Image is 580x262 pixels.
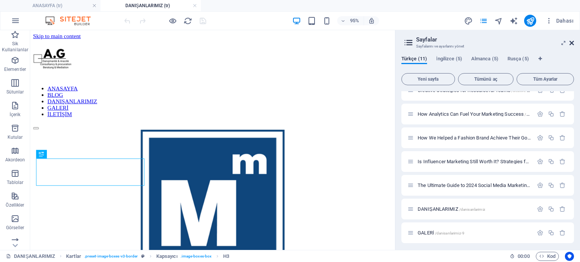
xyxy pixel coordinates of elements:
[520,77,571,81] span: Tüm Ayarlar
[415,112,533,116] div: How Analytics Can Fuel Your Marketing Success/how-analytics-can-fuel-your-marketing-success
[349,16,361,25] h6: 95%
[401,56,574,70] div: Dil Sekmeleri
[415,183,533,188] div: The Ultimate Guide to 2024 Social Media Marketing Trends
[539,252,555,261] span: Kod
[537,135,543,141] div: Ayarlar
[459,207,485,211] span: /danisanlarimiz
[509,16,518,25] button: text_generator
[537,158,543,165] div: Ayarlar
[66,252,81,261] span: Seçmek için tıkla. Düzenlemek için çift tıkla
[537,206,543,212] div: Ayarlar
[3,3,53,9] a: Skip to main content
[401,54,427,65] span: Türkçe (11)
[156,252,177,261] span: Seçmek için tıkla. Düzenlemek için çift tıkla
[559,182,566,188] div: Sil
[479,17,488,25] i: Sayfalar (Ctrl+Alt+S)
[416,43,559,50] h3: Sayfalarını ve ayarlarını yönet
[401,73,455,85] button: Yeni sayfa
[548,111,554,117] div: Çoğalt
[9,112,20,118] p: İçerik
[537,182,543,188] div: Ayarlar
[184,17,192,25] i: Sayfayı yeniden yükleyin
[464,16,473,25] button: design
[4,66,26,72] p: Elementler
[6,89,24,95] p: Sütunlar
[494,17,503,25] i: Navigatör
[5,157,25,163] p: Akordeon
[559,135,566,141] div: Sil
[479,16,488,25] button: pages
[517,73,574,85] button: Tüm Ayarlar
[559,158,566,165] div: Sil
[559,111,566,117] div: Sil
[436,54,462,65] span: İngilizce (5)
[548,206,554,212] div: Çoğalt
[559,230,566,236] div: Sil
[405,77,452,81] span: Yeni sayfa
[548,135,554,141] div: Çoğalt
[507,54,529,65] span: Rusça (5)
[418,230,464,236] span: Sayfayı açmak için tıkla
[458,73,514,85] button: Tümünü aç
[43,16,100,25] img: Editor Logo
[368,17,375,24] i: Yeniden boyutlandırmada yakınlaştırma düzeyini seçilen cihaza uyacak şekilde otomatik olarak ayarla.
[435,231,464,235] span: /danisanlarimiz-9
[415,230,533,235] div: GALERİ/danisanlarimiz-9
[494,16,503,25] button: navigator
[6,252,55,261] a: Seçimi iptal etmek için tıkla. Sayfaları açmak için çift tıkla
[548,182,554,188] div: Çoğalt
[509,17,518,25] i: AI Writer
[415,207,533,211] div: DANIŞANLARIMIZ/danisanlarimiz
[537,230,543,236] div: Ayarlar
[66,252,229,261] nav: breadcrumb
[7,179,24,185] p: Tablolar
[537,111,543,117] div: Ayarlar
[183,16,192,25] button: reload
[418,206,485,212] span: DANIŞANLARIMIZ
[510,252,530,261] h6: Oturum süresi
[548,158,554,165] div: Çoğalt
[84,252,138,261] span: . preset-image-boxes-v3-border
[223,252,229,261] span: Seçmek için tıkla. Düzenlemek için çift tıkla
[523,253,524,259] span: :
[141,254,145,258] i: Bu element, özelleştirilebilir bir ön ayar
[6,202,24,208] p: Özellikler
[100,2,201,10] h4: DANIŞANLARIMIZ (tr)
[337,16,364,25] button: 95%
[559,206,566,212] div: Sil
[548,230,554,236] div: Çoğalt
[536,252,559,261] button: Kod
[542,15,577,27] button: Dahası
[524,15,536,27] button: publish
[565,252,574,261] button: Usercentrics
[464,17,473,25] i: Tasarım (Ctrl+Alt+Y)
[415,159,533,164] div: Is Influencer Marketing Still Worth It? Strategies for 2024
[168,16,177,25] button: Ön izleme modundan çıkıp düzenlemeye devam etmek için buraya tıklayın
[416,36,574,43] h2: Sayfalar
[526,17,535,25] i: Yayınla
[461,77,511,81] span: Tümünü aç
[8,134,23,140] p: Kutular
[518,252,529,261] span: 00 00
[6,225,24,231] p: Görseller
[180,252,212,261] span: . image-boxes-box
[415,135,533,140] div: How We Helped a Fashion Brand Achieve Their Goal
[545,17,574,25] span: Dahası
[471,54,498,65] span: Almanca (5)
